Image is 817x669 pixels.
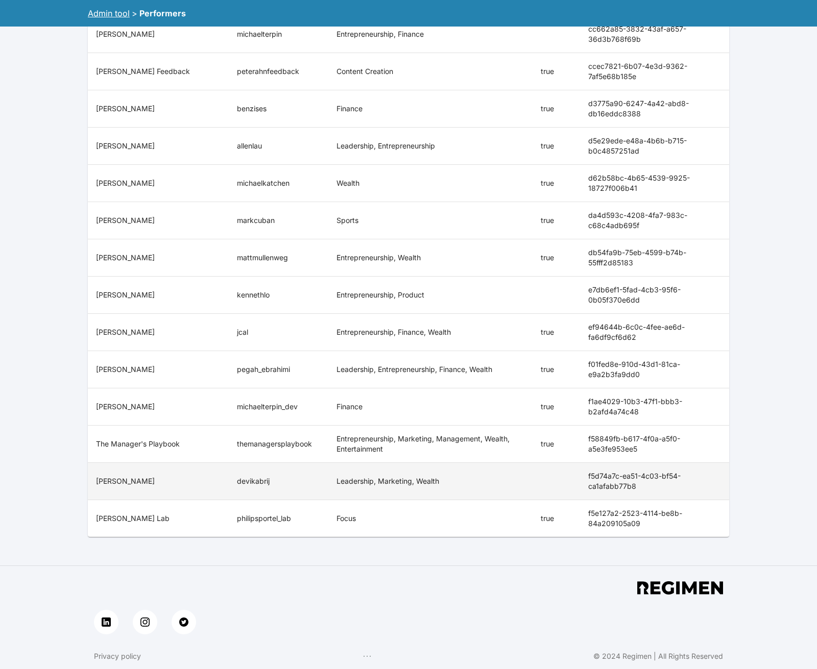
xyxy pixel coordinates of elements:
[580,426,730,463] th: f58849fb-b617-4f0a-a5f0-a5e3fe953ee5
[328,202,533,239] td: Sports
[580,15,730,53] th: cc662a85-3832-43af-a657-36d3b768f69b
[580,127,730,164] th: d5e29ede-e48a-4b6b-b715-b0c4857251ad
[328,239,533,276] td: Entrepreneurship, Wealth
[533,164,580,202] td: true
[229,90,328,127] td: benzises
[88,53,229,90] th: [PERSON_NAME] Feedback
[229,15,328,53] td: michaelterpin
[94,610,118,634] a: linkedin
[88,276,229,313] th: [PERSON_NAME]
[328,463,533,500] td: Leadership, Marketing, Wealth
[88,15,229,53] th: [PERSON_NAME]
[229,202,328,239] td: markcuban
[88,8,130,18] a: Admin tool
[593,651,723,661] div: © 2024 Regimen | All Rights Reserved
[580,276,730,313] th: e7db6ef1-5fad-4cb3-95f6-0b05f370e6dd
[328,15,533,53] td: Entrepreneurship, Finance
[533,313,580,351] td: true
[328,164,533,202] td: Wealth
[229,127,328,164] td: allenlau
[533,351,580,388] td: true
[533,53,580,90] td: true
[328,426,533,463] td: Entrepreneurship, Marketing, Management, Wealth, Entertainment
[229,500,328,537] td: philipsportel_lab
[88,426,229,463] th: The Manager's Playbook
[580,202,730,239] th: da4d593c-4208-4fa7-983c-c68c4adb695f
[88,313,229,351] th: [PERSON_NAME]
[229,53,328,90] td: peterahnfeedback
[580,388,730,426] th: f1ae4029-10b3-47f1-bbb3-b2afd4a74c48
[94,651,141,661] a: Privacy policy
[229,276,328,313] td: kennethlo
[328,90,533,127] td: Finance
[533,202,580,239] td: true
[139,7,186,19] div: Performers
[637,581,723,594] img: app footer logo
[132,7,137,19] div: >
[88,127,229,164] th: [PERSON_NAME]
[179,617,188,627] img: twitter button
[88,90,229,127] th: [PERSON_NAME]
[533,90,580,127] td: true
[328,127,533,164] td: Leadership, Entrepreneurship
[88,463,229,500] th: [PERSON_NAME]
[328,500,533,537] td: Focus
[102,617,111,627] img: linkedin button
[328,388,533,426] td: Finance
[580,500,730,537] th: f5e127a2-2523-4114-be8b-84a209105a09
[229,351,328,388] td: pegah_ebrahimi
[580,53,730,90] th: ccec7821-6b07-4e3d-9362-7af5e68b185e
[580,239,730,276] th: db54fa9b-75eb-4599-b74b-55fff2d85183
[133,610,157,634] a: instagram
[580,463,730,500] th: f5d74a7c-ea51-4c03-bf54-ca1afabb77b8
[580,351,730,388] th: f01fed8e-910d-43d1-81ca-e9a2b3fa9dd0
[229,313,328,351] td: jcal
[229,426,328,463] td: themanagersplaybook
[328,53,533,90] td: Content Creation
[140,617,150,627] img: instagram button
[328,351,533,388] td: Leadership, Entrepreneurship, Finance, Wealth
[88,500,229,537] th: [PERSON_NAME] Lab
[328,313,533,351] td: Entrepreneurship, Finance, Wealth
[533,426,580,463] td: true
[88,164,229,202] th: [PERSON_NAME]
[229,239,328,276] td: mattmullenweg
[580,164,730,202] th: d62b58bc-4b65-4539-9925-18727f006b41
[88,388,229,426] th: [PERSON_NAME]
[533,500,580,537] td: true
[88,239,229,276] th: [PERSON_NAME]
[229,463,328,500] td: devikabrij
[172,610,196,634] a: twitter
[533,239,580,276] td: true
[88,351,229,388] th: [PERSON_NAME]
[229,164,328,202] td: michaelkatchen
[533,388,580,426] td: true
[580,90,730,127] th: d3775a90-6247-4a42-abd8-db16eddc8388
[229,388,328,426] td: michaelterpin_dev
[533,127,580,164] td: true
[328,276,533,313] td: Entrepreneurship, Product
[580,313,730,351] th: ef94644b-6c0c-4fee-ae6d-fa6df9cf6d62
[88,202,229,239] th: [PERSON_NAME]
